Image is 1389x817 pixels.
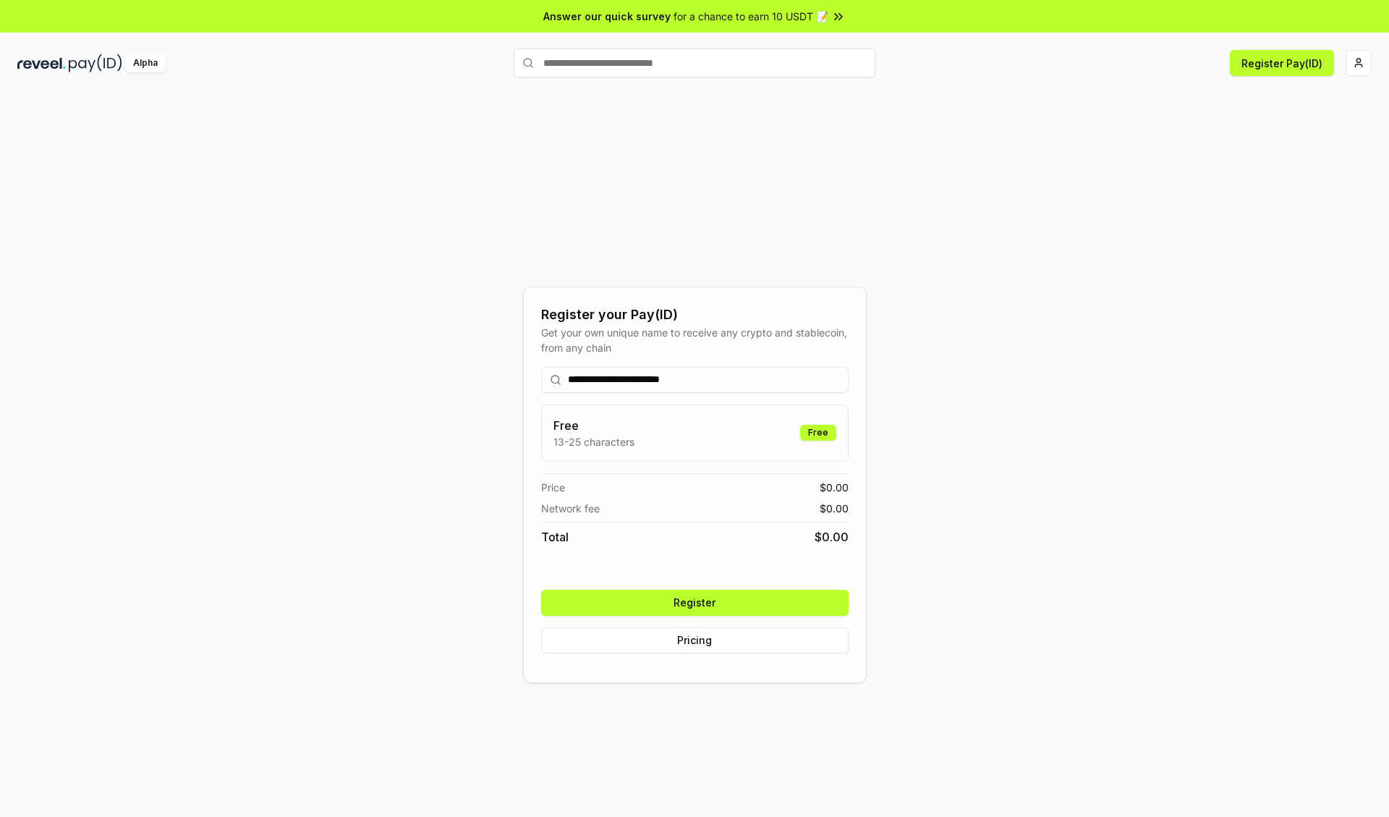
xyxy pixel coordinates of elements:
[820,501,849,516] span: $ 0.00
[820,480,849,495] span: $ 0.00
[541,480,565,495] span: Price
[541,528,569,546] span: Total
[674,9,828,24] span: for a chance to earn 10 USDT 📝
[541,305,849,325] div: Register your Pay(ID)
[553,417,634,434] h3: Free
[815,528,849,546] span: $ 0.00
[553,434,634,449] p: 13-25 characters
[125,54,166,72] div: Alpha
[541,590,849,616] button: Register
[800,425,836,441] div: Free
[541,325,849,355] div: Get your own unique name to receive any crypto and stablecoin, from any chain
[541,627,849,653] button: Pricing
[541,501,600,516] span: Network fee
[1230,50,1334,76] button: Register Pay(ID)
[543,9,671,24] span: Answer our quick survey
[17,54,66,72] img: reveel_dark
[69,54,122,72] img: pay_id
